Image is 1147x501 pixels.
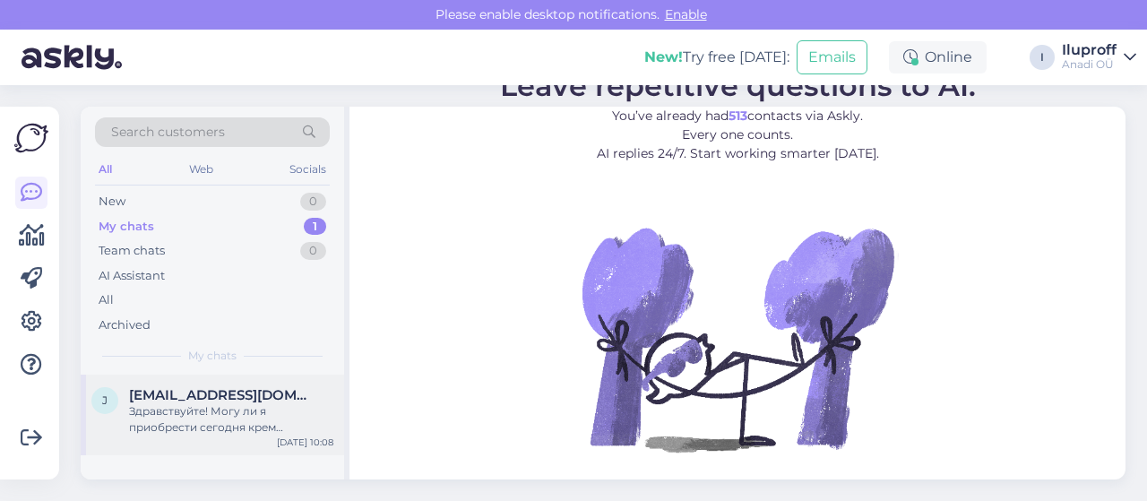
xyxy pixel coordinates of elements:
[1062,43,1117,57] div: Iluproff
[300,242,326,260] div: 0
[644,48,683,65] b: New!
[99,316,151,334] div: Archived
[500,68,976,103] span: Leave repetitive questions to AI.
[729,108,747,124] b: 513
[1030,45,1055,70] div: I
[95,158,116,181] div: All
[99,267,165,285] div: AI Assistant
[1062,57,1117,72] div: Anadi OÜ
[14,121,48,155] img: Askly Logo
[129,403,333,436] div: Здравствуйте! Могу ли я приобрести сегодня крем HydroPeptide Solar Defense Tinted 30SPF 50ml в фи...
[99,242,165,260] div: Team chats
[500,107,976,163] p: You’ve already had contacts via Askly. Every one counts. AI replies 24/7. Start working smarter [...
[644,47,789,68] div: Try free [DATE]:
[102,393,108,407] span: j
[286,158,330,181] div: Socials
[277,436,333,449] div: [DATE] 10:08
[797,40,867,74] button: Emails
[660,6,712,22] span: Enable
[1062,43,1136,72] a: IluproffAnadi OÜ
[304,218,326,236] div: 1
[576,177,899,500] img: No Chat active
[99,193,125,211] div: New
[185,158,217,181] div: Web
[111,123,225,142] span: Search customers
[188,348,237,364] span: My chats
[99,291,114,309] div: All
[889,41,987,73] div: Online
[99,218,154,236] div: My chats
[300,193,326,211] div: 0
[129,387,315,403] span: julija.lutsai@gmail.com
